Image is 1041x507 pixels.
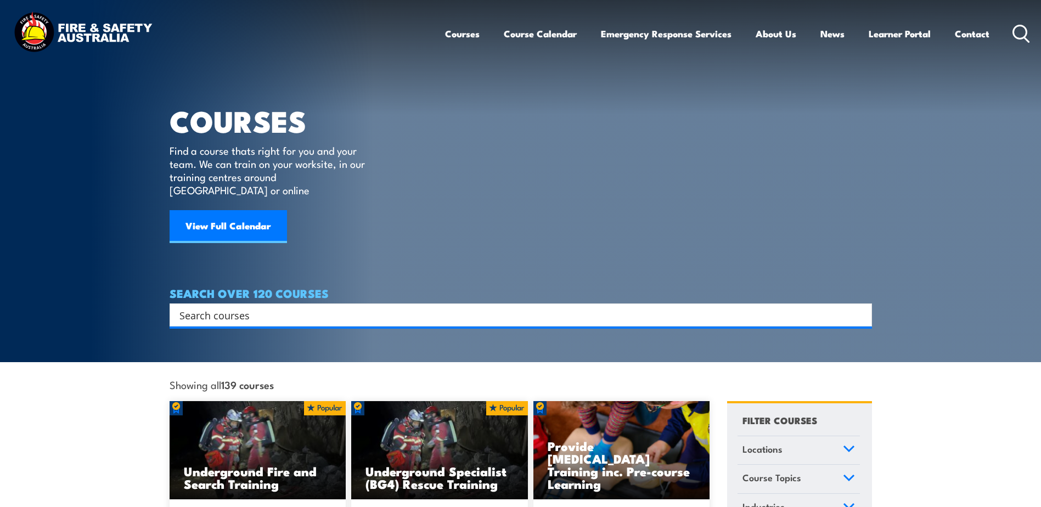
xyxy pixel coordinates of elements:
h4: SEARCH OVER 120 COURSES [170,287,872,299]
h4: FILTER COURSES [742,413,817,427]
span: Showing all [170,379,274,390]
img: Low Voltage Rescue and Provide CPR [533,401,710,500]
h3: Underground Specialist (BG4) Rescue Training [365,465,514,490]
h1: COURSES [170,108,381,133]
a: Contact [955,19,989,48]
span: Locations [742,442,783,457]
form: Search form [182,307,850,323]
a: Underground Fire and Search Training [170,401,346,500]
input: Search input [179,307,848,323]
h3: Provide [MEDICAL_DATA] Training inc. Pre-course Learning [548,440,696,490]
a: Learner Portal [869,19,931,48]
a: About Us [756,19,796,48]
img: Underground mine rescue [351,401,528,500]
a: Courses [445,19,480,48]
button: Search magnifier button [853,307,868,323]
a: Emergency Response Services [601,19,731,48]
a: Provide [MEDICAL_DATA] Training inc. Pre-course Learning [533,401,710,500]
p: Find a course thats right for you and your team. We can train on your worksite, in our training c... [170,144,370,196]
a: News [820,19,845,48]
a: Course Topics [738,465,860,493]
a: Underground Specialist (BG4) Rescue Training [351,401,528,500]
span: Course Topics [742,470,801,485]
a: Locations [738,436,860,465]
h3: Underground Fire and Search Training [184,465,332,490]
a: Course Calendar [504,19,577,48]
a: View Full Calendar [170,210,287,243]
img: Underground mine rescue [170,401,346,500]
strong: 139 courses [221,377,274,392]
